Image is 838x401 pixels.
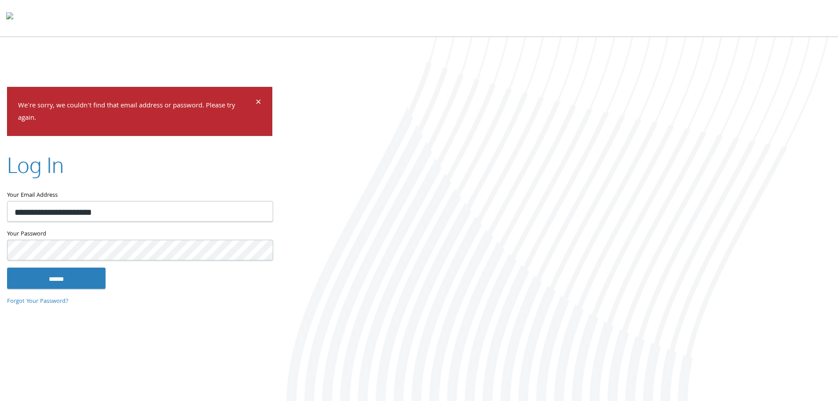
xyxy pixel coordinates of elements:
[256,98,261,108] button: Dismiss alert
[6,9,13,27] img: todyl-logo-dark.svg
[256,94,261,111] span: ×
[18,99,254,125] p: We're sorry, we couldn't find that email address or password. Please try again.
[7,229,272,240] label: Your Password
[7,296,69,306] a: Forgot Your Password?
[7,150,64,180] h2: Log In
